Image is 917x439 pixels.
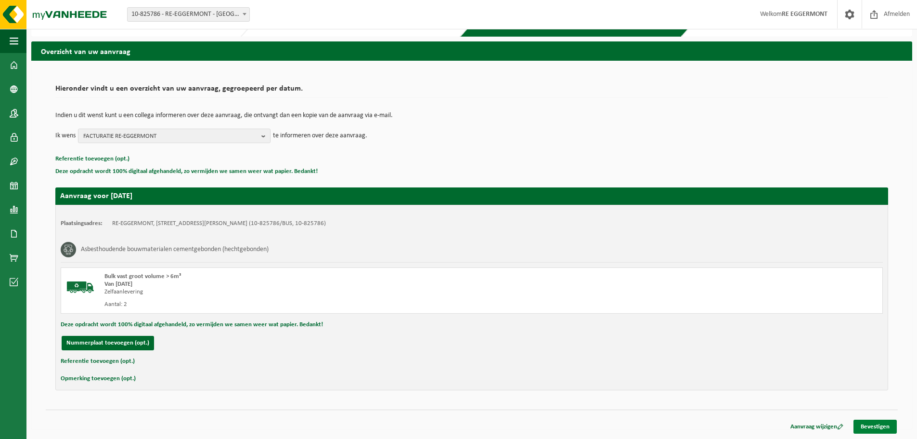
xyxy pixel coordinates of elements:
td: RE-EGGERMONT, [STREET_ADDRESS][PERSON_NAME] (10-825786/BUS, 10-825786) [112,220,326,227]
button: Deze opdracht wordt 100% digitaal afgehandeld, zo vermijden we samen weer wat papier. Bedankt! [55,165,318,178]
button: Referentie toevoegen (opt.) [61,355,135,368]
button: Nummerplaat toevoegen (opt.) [62,336,154,350]
p: Indien u dit wenst kunt u een collega informeren over deze aanvraag, die ontvangt dan een kopie v... [55,112,888,119]
button: Opmerking toevoegen (opt.) [61,372,136,385]
strong: RE EGGERMONT [782,11,827,18]
button: Deze opdracht wordt 100% digitaal afgehandeld, zo vermijden we samen weer wat papier. Bedankt! [61,319,323,331]
a: Bevestigen [853,420,897,434]
span: Bulk vast groot volume > 6m³ [104,273,181,279]
span: 10-825786 - RE-EGGERMONT - DEINZE [127,7,250,22]
p: te informeren over deze aanvraag. [273,129,367,143]
button: FACTURATIE RE-EGGERMONT [78,129,271,143]
button: Referentie toevoegen (opt.) [55,153,129,165]
strong: Van [DATE] [104,281,132,287]
div: Zelfaanlevering [104,288,510,296]
span: FACTURATIE RE-EGGERMONT [83,129,258,144]
strong: Aanvraag voor [DATE] [60,192,132,200]
p: Ik wens [55,129,76,143]
h2: Overzicht van uw aanvraag [31,41,912,60]
div: Aantal: 2 [104,301,510,308]
strong: Plaatsingsadres: [61,220,103,226]
img: BL-SO-LV.png [66,273,95,302]
span: 10-825786 - RE-EGGERMONT - DEINZE [128,8,249,21]
h3: Asbesthoudende bouwmaterialen cementgebonden (hechtgebonden) [81,242,269,257]
h2: Hieronder vindt u een overzicht van uw aanvraag, gegroepeerd per datum. [55,85,888,98]
a: Aanvraag wijzigen [783,420,851,434]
